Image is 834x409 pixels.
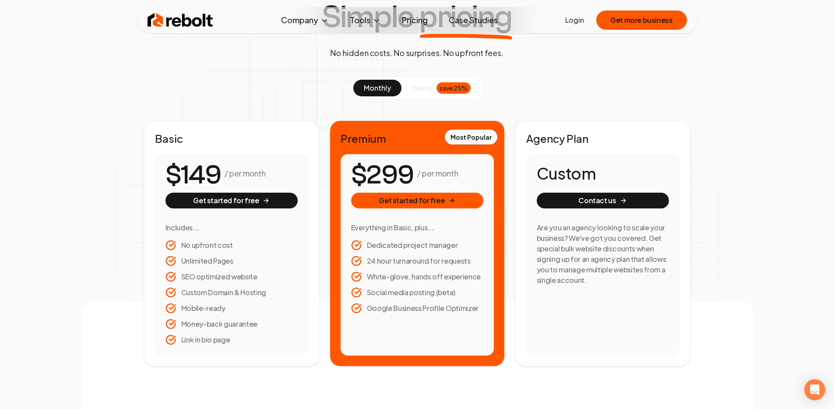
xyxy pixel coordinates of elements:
[596,11,686,30] button: Get more business
[445,130,497,145] div: Most Popular
[417,167,458,180] p: / per month
[322,1,512,33] h1: Simple
[351,287,483,298] li: Social media posting (beta)
[165,256,298,266] li: Unlimited Pages
[343,11,388,29] button: Tools
[537,222,669,286] h3: Are you an agency looking to scale your business? We've got you covered. Get special bulk website...
[565,15,584,25] a: Login
[165,271,298,282] li: SEO optimized website
[364,83,391,92] span: monthly
[165,303,298,314] li: Mobile-ready
[165,319,298,329] li: Money-back guarantee
[526,131,679,145] h2: Agency Plan
[341,131,494,145] h2: Premium
[165,287,298,298] li: Custom Domain & Hosting
[155,131,308,145] h2: Basic
[537,165,669,182] h1: Custom
[274,11,336,29] button: Company
[225,167,265,180] p: / per month
[165,155,221,195] number-flow-react: $149
[165,335,298,345] li: Link in bio page
[148,11,213,29] img: Rebolt Logo
[351,271,483,282] li: White-glove, hands off experience
[165,193,298,208] button: Get started for free
[395,11,435,29] a: Pricing
[419,1,512,33] span: pricing
[165,240,298,250] li: No upfront cost
[165,222,298,233] h3: Includes...
[351,155,414,195] number-flow-react: $299
[330,47,503,59] p: No hidden costs. No surprises. No upfront fees.
[351,240,483,250] li: Dedicated project manager
[804,379,825,400] div: Open Intercom Messenger
[537,193,669,208] button: Contact us
[351,193,483,208] button: Get started for free
[401,80,481,96] button: yearlysave 25%
[351,256,483,266] li: 24 hour turnaround for requests
[412,83,432,93] span: yearly
[436,82,471,94] div: save 25%
[351,303,483,314] li: Google Business Profile Optimizer
[442,11,505,29] a: Case Studies
[353,80,401,96] button: monthly
[351,222,483,233] h3: Everything in Basic, plus...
